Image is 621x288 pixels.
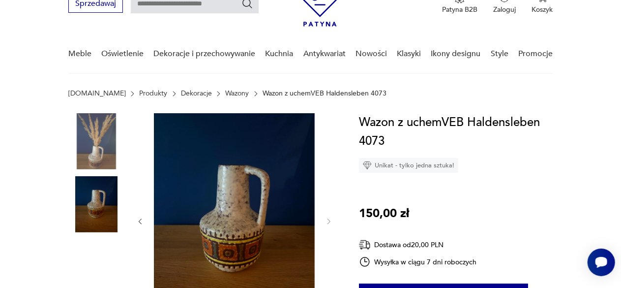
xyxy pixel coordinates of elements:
a: Style [491,35,508,73]
a: Sprzedawaj [68,1,123,8]
a: Oświetlenie [101,35,144,73]
img: Zdjęcie produktu Wazon z uchemVEB Haldensleben 4073 [68,113,124,169]
a: Wazony [225,90,249,97]
a: Produkty [139,90,167,97]
p: 150,00 zł [359,204,409,223]
a: [DOMAIN_NAME] [68,90,126,97]
iframe: Smartsupp widget button [588,249,615,276]
a: Nowości [355,35,387,73]
a: Dekoracje [181,90,212,97]
div: Wysyłka w ciągu 7 dni roboczych [359,256,477,268]
h1: Wazon z uchemVEB Haldensleben 4073 [359,113,553,151]
a: Kuchnia [266,35,294,73]
div: Dostawa od 20,00 PLN [359,239,477,251]
p: Koszyk [532,5,553,14]
p: Zaloguj [493,5,516,14]
a: Meble [68,35,91,73]
img: Ikona diamentu [363,161,372,170]
img: Ikona dostawy [359,239,371,251]
a: Antykwariat [303,35,346,73]
a: Ikony designu [431,35,481,73]
div: Unikat - tylko jedna sztuka! [359,158,458,173]
img: Zdjęcie produktu Wazon z uchemVEB Haldensleben 4073 [68,176,124,232]
a: Klasyki [397,35,421,73]
p: Patyna B2B [442,5,477,14]
a: Dekoracje i przechowywanie [153,35,255,73]
a: Promocje [518,35,553,73]
p: Wazon z uchemVEB Haldensleben 4073 [263,90,386,97]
